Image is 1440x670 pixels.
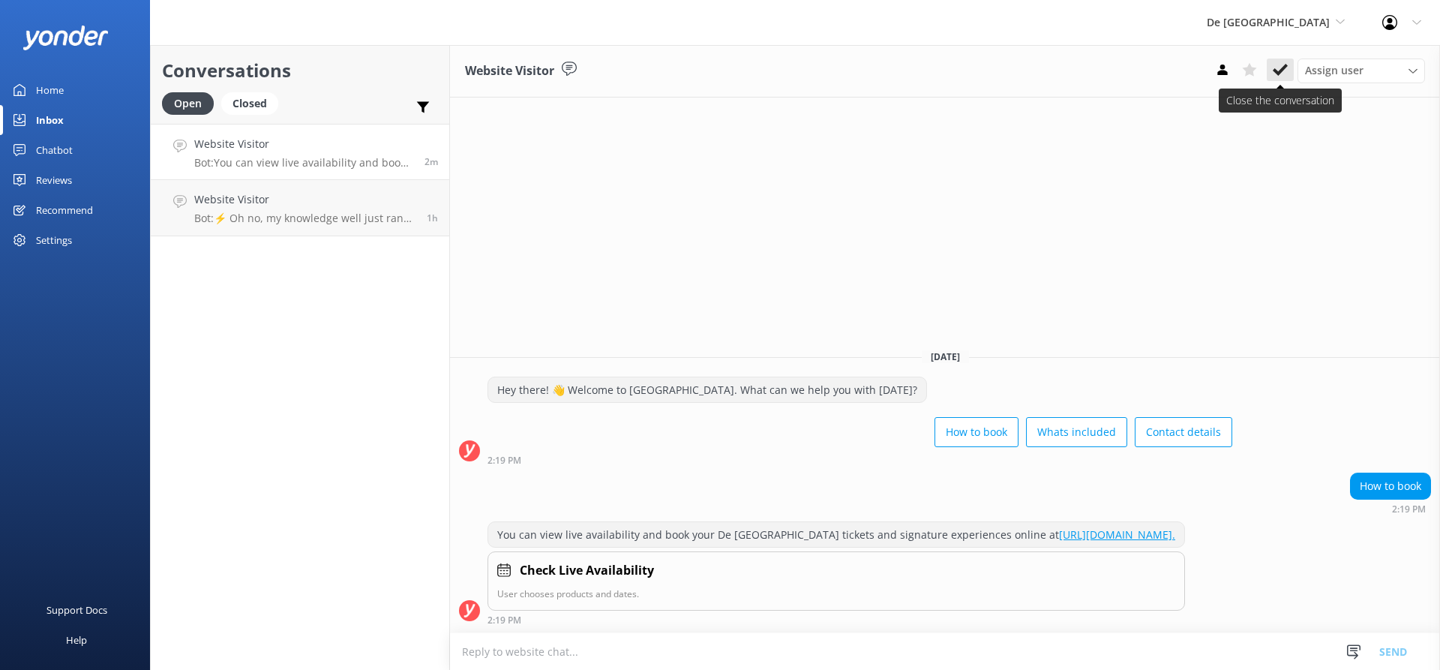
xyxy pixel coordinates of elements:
[487,616,521,625] strong: 2:19 PM
[1297,59,1425,83] div: Assign User
[36,165,72,195] div: Reviews
[922,350,969,363] span: [DATE]
[221,95,286,111] a: Closed
[427,212,438,224] span: Sep 07 2025 12:46pm (UTC -04:00) America/Caracas
[194,191,415,208] h4: Website Visitor
[194,212,415,225] p: Bot: ⚡ Oh no, my knowledge well just ran dry! Could you reshuffle your question? If I still draw ...
[46,595,107,625] div: Support Docs
[36,135,73,165] div: Chatbot
[487,455,1232,465] div: Sep 07 2025 02:19pm (UTC -04:00) America/Caracas
[487,614,1185,625] div: Sep 07 2025 02:19pm (UTC -04:00) America/Caracas
[221,92,278,115] div: Closed
[1059,527,1175,542] a: [URL][DOMAIN_NAME].
[162,56,438,85] h2: Conversations
[934,417,1018,447] button: How to book
[66,625,87,655] div: Help
[424,155,438,168] span: Sep 07 2025 02:19pm (UTC -04:00) America/Caracas
[151,180,449,236] a: Website VisitorBot:⚡ Oh no, my knowledge well just ran dry! Could you reshuffle your question? If...
[1207,15,1330,29] span: De [GEOGRAPHIC_DATA]
[22,26,109,50] img: yonder-white-logo.png
[1135,417,1232,447] button: Contact details
[162,95,221,111] a: Open
[488,522,1184,548] div: You can view live availability and book your De [GEOGRAPHIC_DATA] tickets and signature experienc...
[162,92,214,115] div: Open
[520,561,654,581] h4: Check Live Availability
[151,124,449,180] a: Website VisitorBot:You can view live availability and book your De Palm Island tickets and signat...
[1026,417,1127,447] button: Whats included
[36,105,64,135] div: Inbox
[465,62,554,81] h3: Website Visitor
[1351,473,1430,499] div: How to book
[194,156,413,170] p: Bot: You can view live availability and book your De Palm Island tickets and signature experience...
[194,136,413,152] h4: Website Visitor
[1392,505,1426,514] strong: 2:19 PM
[36,195,93,225] div: Recommend
[488,377,926,403] div: Hey there! 👋 Welcome to [GEOGRAPHIC_DATA]. What can we help you with [DATE]?
[36,225,72,255] div: Settings
[497,587,1175,601] p: User chooses products and dates.
[487,456,521,465] strong: 2:19 PM
[36,75,64,105] div: Home
[1350,503,1431,514] div: Sep 07 2025 02:19pm (UTC -04:00) America/Caracas
[1305,62,1363,79] span: Assign user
